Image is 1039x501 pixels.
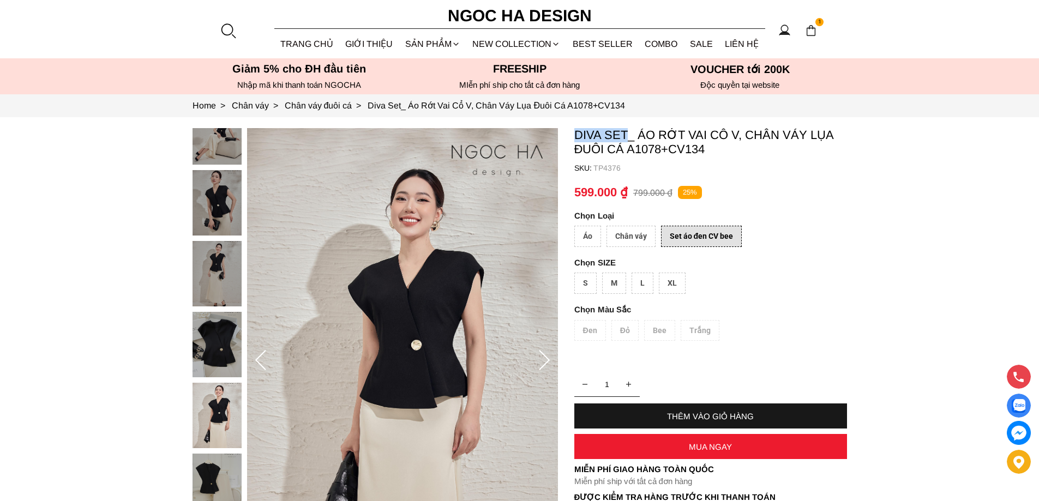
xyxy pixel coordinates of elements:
img: Diva Set_ Áo Rớt Vai Cổ V, Chân Váy Lụa Đuôi Cá A1078+CV134_mini_1 [193,170,242,236]
a: Link to Home [193,101,232,110]
span: > [269,101,283,110]
div: Chân váy [606,226,656,247]
a: Combo [639,29,684,58]
font: Nhập mã khi thanh toán NGOCHA [237,80,361,89]
div: SẢN PHẨM [399,29,467,58]
a: Display image [1007,394,1031,418]
font: Giảm 5% cho ĐH đầu tiên [232,63,366,75]
span: > [352,101,365,110]
img: Diva Set_ Áo Rớt Vai Cổ V, Chân Váy Lụa Đuôi Cá A1078+CV134_mini_4 [193,383,242,448]
h6: MIễn phí ship cho tất cả đơn hàng [413,80,627,90]
div: THÊM VÀO GIỎ HÀNG [574,412,847,421]
a: NEW COLLECTION [466,29,567,58]
div: XL [659,273,686,294]
input: Quantity input [574,373,640,395]
div: L [632,273,653,294]
a: Ngoc Ha Design [438,3,602,29]
a: BEST SELLER [567,29,639,58]
font: Miễn phí ship với tất cả đơn hàng [574,476,692,486]
span: 1 [815,18,824,27]
img: Display image [1012,399,1025,413]
div: Set áo đen CV bee [661,226,742,247]
div: S [574,273,597,294]
img: Diva Set_ Áo Rớt Vai Cổ V, Chân Váy Lụa Đuôi Cá A1078+CV134_mini_0 [193,99,242,165]
a: Link to Diva Set_ Áo Rớt Vai Cổ V, Chân Váy Lụa Đuôi Cá A1078+CV134 [368,101,625,110]
span: > [216,101,230,110]
p: Loại [574,211,816,220]
img: Diva Set_ Áo Rớt Vai Cổ V, Chân Váy Lụa Đuôi Cá A1078+CV134_mini_3 [193,312,242,377]
img: Diva Set_ Áo Rớt Vai Cổ V, Chân Váy Lụa Đuôi Cá A1078+CV134_mini_2 [193,241,242,306]
p: TP4376 [593,164,847,172]
p: Màu Sắc [574,305,816,315]
a: messenger [1007,421,1031,445]
h6: Độc quyền tại website [633,80,847,90]
a: SALE [684,29,719,58]
font: Miễn phí giao hàng toàn quốc [574,464,714,474]
a: GIỚI THIỆU [339,29,399,58]
h5: VOUCHER tới 200K [633,63,847,76]
div: MUA NGAY [574,442,847,451]
a: Link to Chân váy [232,101,285,110]
img: img-CART-ICON-ksit0nf1 [805,25,817,37]
p: Diva Set_ Áo Rớt Vai Cổ V, Chân Váy Lụa Đuôi Cá A1078+CV134 [574,128,847,156]
div: M [602,273,626,294]
p: 799.000 ₫ [633,188,672,198]
h6: SKU: [574,164,593,172]
p: 25% [678,186,702,200]
a: TRANG CHỦ [274,29,340,58]
p: 599.000 ₫ [574,185,628,200]
div: Áo [574,226,601,247]
p: SIZE [574,258,847,267]
font: Freeship [493,63,546,75]
a: LIÊN HỆ [719,29,765,58]
a: Link to Chân váy đuôi cá [285,101,368,110]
